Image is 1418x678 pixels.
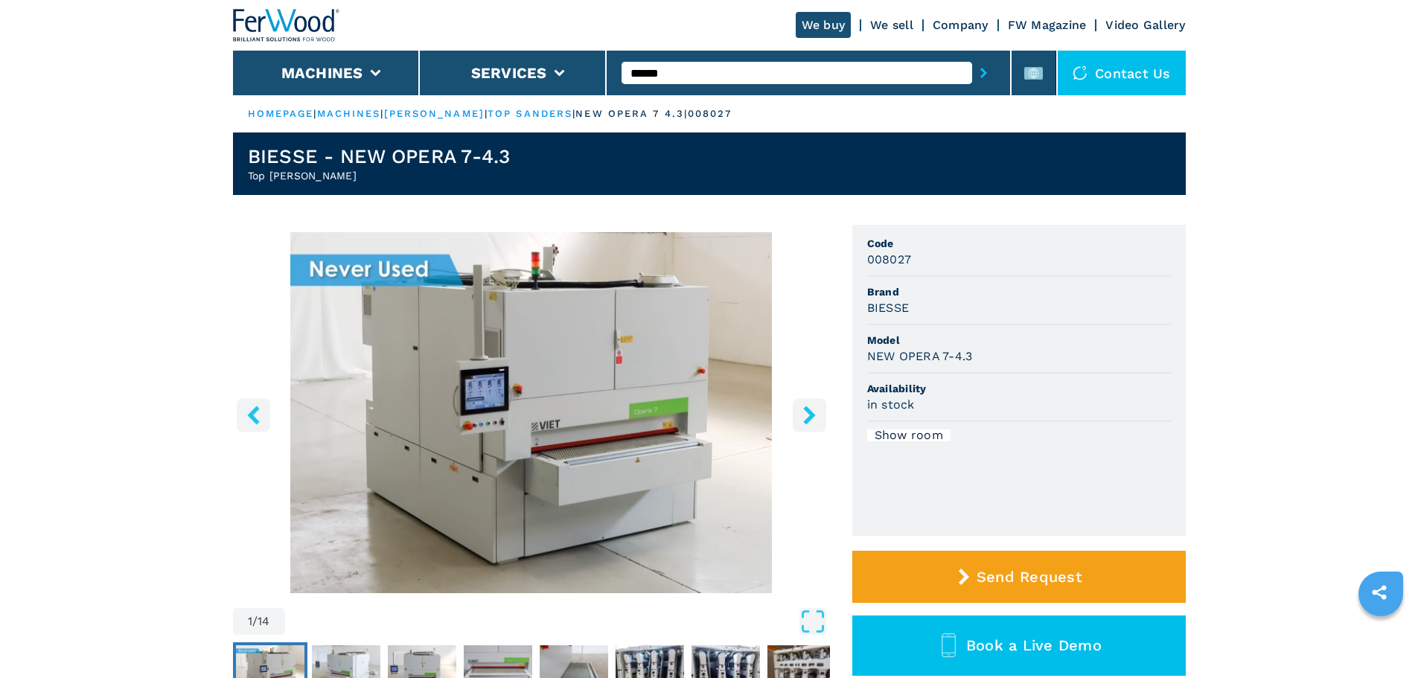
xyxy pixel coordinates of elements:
[852,551,1186,603] button: Send Request
[933,18,989,32] a: Company
[488,108,572,119] a: top sanders
[248,108,314,119] a: HOMEPAGE
[977,568,1082,586] span: Send Request
[793,398,826,432] button: right-button
[688,107,732,121] p: 008027
[867,284,1171,299] span: Brand
[867,333,1171,348] span: Model
[867,299,910,316] h3: BIESSE
[870,18,913,32] a: We sell
[1008,18,1087,32] a: FW Magazine
[867,396,915,413] h3: in stock
[972,56,995,90] button: submit-button
[796,12,852,38] a: We buy
[252,615,258,627] span: /
[485,108,488,119] span: |
[233,9,340,42] img: Ferwood
[966,636,1102,654] span: Book a Live Demo
[867,251,912,268] h3: 008027
[233,232,830,593] div: Go to Slide 1
[575,107,688,121] p: new opera 7 4.3 |
[1105,18,1185,32] a: Video Gallery
[1058,51,1186,95] div: Contact us
[572,108,575,119] span: |
[313,108,316,119] span: |
[248,168,511,183] h2: Top [PERSON_NAME]
[867,236,1171,251] span: Code
[867,429,951,441] div: Show room
[852,615,1186,676] button: Book a Live Demo
[237,398,270,432] button: left-button
[289,608,826,635] button: Open Fullscreen
[1073,65,1088,80] img: Contact us
[384,108,485,119] a: [PERSON_NAME]
[867,348,973,365] h3: NEW OPERA 7-4.3
[1361,574,1398,611] a: sharethis
[380,108,383,119] span: |
[317,108,381,119] a: machines
[233,232,830,593] img: Top Sanders BIESSE NEW OPERA 7-4.3
[248,615,252,627] span: 1
[281,64,363,82] button: Machines
[248,144,511,168] h1: BIESSE - NEW OPERA 7-4.3
[258,615,270,627] span: 14
[1355,611,1407,667] iframe: Chat
[471,64,547,82] button: Services
[867,381,1171,396] span: Availability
